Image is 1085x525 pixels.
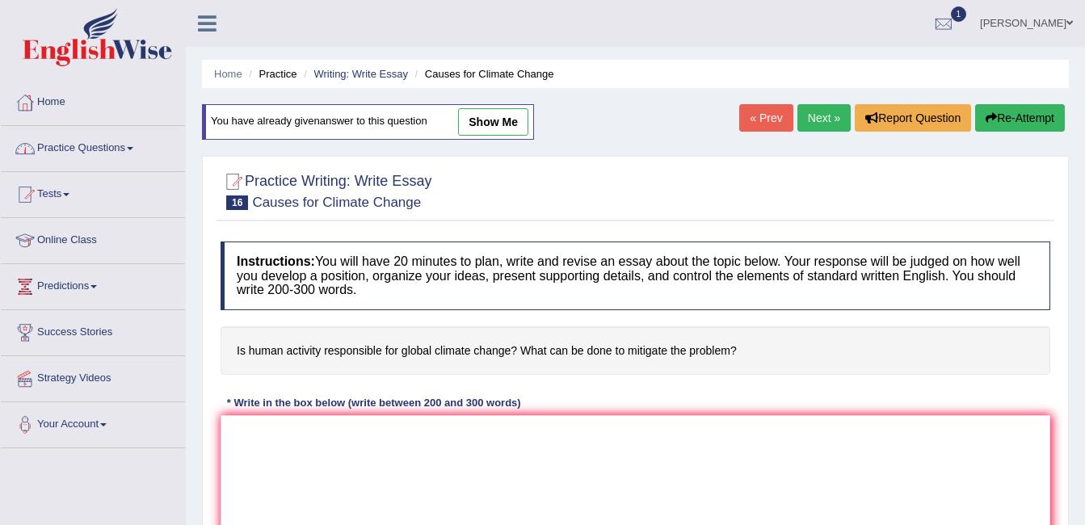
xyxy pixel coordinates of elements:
h4: Is human activity responsible for global climate change? What can be done to mitigate the problem? [221,326,1050,376]
a: Practice Questions [1,126,185,166]
a: Next » [797,104,851,132]
a: Success Stories [1,310,185,351]
h2: Practice Writing: Write Essay [221,170,431,210]
a: Home [214,68,242,80]
li: Practice [245,66,296,82]
button: Re-Attempt [975,104,1065,132]
h4: You will have 20 minutes to plan, write and revise an essay about the topic below. Your response ... [221,241,1050,310]
b: Instructions: [237,254,315,268]
span: 16 [226,195,248,210]
a: Writing: Write Essay [313,68,408,80]
button: Report Question [855,104,971,132]
div: You have already given answer to this question [202,104,534,140]
span: 1 [951,6,967,22]
small: Causes for Climate Change [252,195,421,210]
a: Home [1,80,185,120]
a: Tests [1,172,185,212]
a: « Prev [739,104,793,132]
li: Causes for Climate Change [411,66,554,82]
a: Predictions [1,264,185,304]
a: Online Class [1,218,185,258]
a: show me [458,108,528,136]
a: Strategy Videos [1,356,185,397]
a: Your Account [1,402,185,443]
div: * Write in the box below (write between 200 and 300 words) [221,395,527,410]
